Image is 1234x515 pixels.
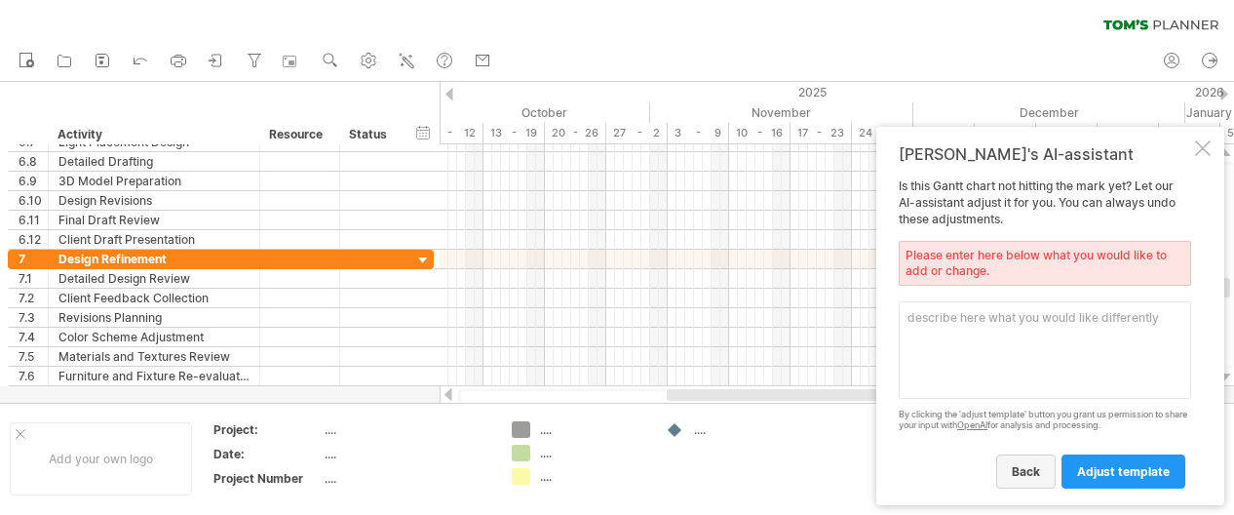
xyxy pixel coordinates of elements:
[1159,123,1220,143] div: 29 - 4
[791,123,852,143] div: 17 - 23
[19,308,48,327] div: 7.3
[606,123,668,143] div: 27 - 2
[899,410,1191,431] div: By clicking the 'adjust template' button you grant us permission to share your input with for ana...
[899,144,1191,164] div: [PERSON_NAME]'s AI-assistant
[540,421,646,438] div: ....
[325,446,488,462] div: ....
[729,123,791,143] div: 10 - 16
[19,230,48,249] div: 6.12
[1036,123,1098,143] div: 15 - 21
[325,421,488,438] div: ....
[58,308,250,327] div: Revisions Planning
[58,125,249,144] div: Activity
[1077,464,1170,479] span: adjust template
[58,211,250,229] div: Final Draft Review
[19,367,48,385] div: 7.6
[19,347,48,366] div: 7.5
[996,455,1056,489] a: back
[19,328,48,346] div: 7.4
[899,178,1191,488] div: Is this Gantt chart not hitting the mark yet? Let our AI-assistant adjust it for you. You can alw...
[1012,464,1040,479] span: back
[422,123,483,143] div: 6 - 12
[58,152,250,171] div: Detailed Drafting
[650,102,913,123] div: November 2025
[957,419,987,430] a: OpenAI
[269,125,328,144] div: Resource
[19,152,48,171] div: 6.8
[10,422,192,495] div: Add your own logo
[19,269,48,288] div: 7.1
[19,211,48,229] div: 6.11
[545,123,606,143] div: 20 - 26
[213,446,321,462] div: Date:
[58,250,250,268] div: Design Refinement
[975,123,1036,143] div: 8 - 14
[913,102,1185,123] div: December 2025
[325,470,488,487] div: ....
[899,241,1191,286] div: Please enter here below what you would like to add or change.
[1061,455,1185,489] a: adjust template
[349,125,392,144] div: Status
[378,102,650,123] div: October 2025
[213,470,321,487] div: Project Number
[58,328,250,346] div: Color Scheme Adjustment
[694,421,800,438] div: ....
[58,230,250,249] div: Client Draft Presentation
[58,367,250,385] div: Furniture and Fixture Re-evaluation
[58,269,250,288] div: Detailed Design Review
[540,445,646,461] div: ....
[852,123,913,143] div: 24 - 30
[58,172,250,190] div: 3D Model Preparation
[540,468,646,485] div: ....
[1098,123,1159,143] div: 22 - 28
[913,123,975,143] div: 1 - 7
[58,191,250,210] div: Design Revisions
[213,421,321,438] div: Project:
[19,191,48,210] div: 6.10
[19,289,48,307] div: 7.2
[58,347,250,366] div: Materials and Textures Review
[58,289,250,307] div: Client Feedback Collection
[19,250,48,268] div: 7
[483,123,545,143] div: 13 - 19
[668,123,729,143] div: 3 - 9
[19,172,48,190] div: 6.9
